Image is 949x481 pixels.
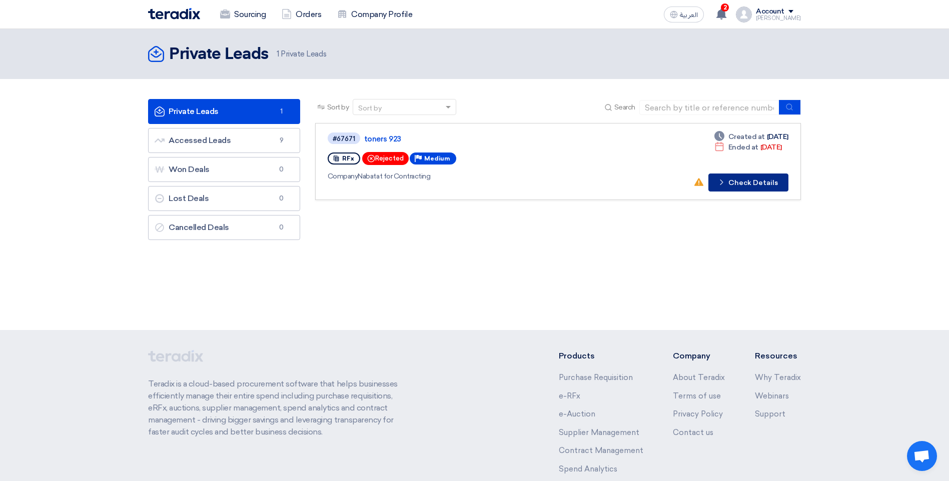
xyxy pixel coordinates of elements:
p: Teradix is a cloud-based procurement software that helps businesses efficiently manage their enti... [148,378,409,438]
span: 9 [276,135,288,145]
a: Spend Analytics [559,464,617,473]
span: Private Leads [277,48,326,60]
h2: Private Leads [169,44,269,64]
a: Company Profile [329,3,420,25]
span: 0 [276,193,288,203]
a: Won Deals0 [148,157,300,182]
li: Company [673,350,725,362]
a: e-RFx [559,391,580,400]
a: Why Teradix [755,373,801,382]
span: Medium [424,155,450,162]
div: [DATE] [714,131,788,142]
li: Products [559,350,643,362]
a: Privacy Policy [673,409,723,418]
a: Webinars [755,391,789,400]
a: Support [755,409,785,418]
a: Accessed Leads9 [148,128,300,153]
div: Account [756,7,784,16]
li: Resources [755,350,801,362]
div: #67671 [333,135,355,142]
a: Cancelled Deals0 [148,215,300,240]
span: 0 [276,164,288,174]
span: Created at [728,131,765,142]
span: RFx [342,155,354,162]
a: Sourcing [212,3,274,25]
a: Terms of use [673,391,721,400]
a: Contact us [673,428,713,437]
span: 1 [277,49,279,58]
span: Ended at [728,142,758,152]
span: 2 [721,3,729,11]
div: Nabatat for Contracting [328,171,616,181]
div: [DATE] [714,142,782,152]
img: Teradix logo [148,8,200,19]
span: العربية [680,11,698,18]
a: Lost Deals0 [148,186,300,211]
span: Sort by [327,102,349,112]
div: Rejected [362,152,409,165]
a: About Teradix [673,373,725,382]
button: العربية [664,6,704,22]
img: profile_test.png [736,6,752,22]
button: Check Details [708,173,788,191]
a: Purchase Requisition [559,373,633,382]
span: 0 [276,222,288,232]
a: Private Leads1 [148,99,300,124]
a: toners 923 [364,134,614,143]
div: [PERSON_NAME] [756,15,801,21]
div: Open chat [907,441,937,471]
a: e-Auction [559,409,595,418]
span: Company [328,172,358,180]
a: Contract Management [559,446,643,455]
div: Sort by [358,103,382,113]
span: 1 [276,106,288,116]
a: Orders [274,3,329,25]
input: Search by title or reference number [639,100,779,115]
span: Search [614,102,635,112]
a: Supplier Management [559,428,639,437]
